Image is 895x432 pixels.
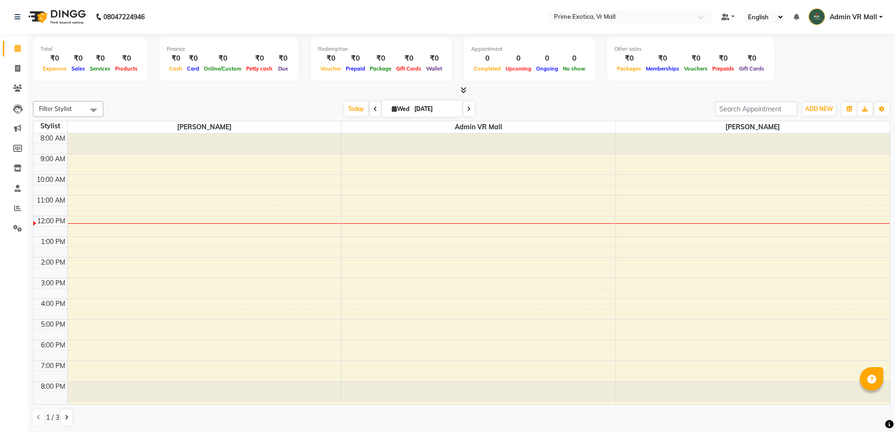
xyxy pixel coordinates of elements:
[69,65,87,72] span: Sales
[87,65,113,72] span: Services
[40,45,140,53] div: Total
[644,65,682,72] span: Memberships
[471,53,503,64] div: 0
[39,258,67,267] div: 2:00 PM
[39,299,67,309] div: 4:00 PM
[39,320,67,330] div: 5:00 PM
[35,216,67,226] div: 12:00 PM
[275,53,291,64] div: ₹0
[244,53,275,64] div: ₹0
[737,65,767,72] span: Gift Cards
[39,278,67,288] div: 3:00 PM
[471,45,588,53] div: Appointment
[616,121,890,133] span: [PERSON_NAME]
[103,4,145,30] b: 08047224946
[394,65,424,72] span: Gift Cards
[113,65,140,72] span: Products
[343,53,367,64] div: ₹0
[244,65,275,72] span: Petty cash
[856,394,886,423] iframe: chat widget
[87,53,113,64] div: ₹0
[503,53,534,64] div: 0
[715,102,797,116] input: Search Appointment
[24,4,88,30] img: logo
[424,65,444,72] span: Wallet
[167,45,291,53] div: Finance
[39,154,67,164] div: 9:00 AM
[615,45,767,53] div: Other sales
[367,53,394,64] div: ₹0
[167,53,185,64] div: ₹0
[809,8,825,25] img: Admin VR Mall
[202,65,244,72] span: Online/Custom
[35,175,67,185] div: 10:00 AM
[39,382,67,392] div: 8:00 PM
[39,237,67,247] div: 1:00 PM
[803,102,835,116] button: ADD NEW
[615,53,644,64] div: ₹0
[167,65,185,72] span: Cash
[185,65,202,72] span: Card
[560,53,588,64] div: 0
[644,53,682,64] div: ₹0
[318,53,343,64] div: ₹0
[737,53,767,64] div: ₹0
[318,45,444,53] div: Redemption
[40,53,69,64] div: ₹0
[39,340,67,350] div: 6:00 PM
[805,105,833,112] span: ADD NEW
[46,413,59,423] span: 1 / 3
[69,53,87,64] div: ₹0
[560,65,588,72] span: No show
[33,121,67,131] div: Stylist
[40,65,69,72] span: Expenses
[202,53,244,64] div: ₹0
[39,361,67,371] div: 7:00 PM
[710,53,737,64] div: ₹0
[424,53,444,64] div: ₹0
[343,65,367,72] span: Prepaid
[276,65,290,72] span: Due
[342,121,615,133] span: Admin VR Mall
[318,65,343,72] span: Voucher
[412,102,459,116] input: 2025-09-03
[682,53,710,64] div: ₹0
[367,65,394,72] span: Package
[534,53,560,64] div: 0
[35,196,67,205] div: 11:00 AM
[344,102,368,116] span: Today
[389,105,412,112] span: Wed
[710,65,737,72] span: Prepaids
[68,121,342,133] span: [PERSON_NAME]
[682,65,710,72] span: Vouchers
[830,12,877,22] span: Admin VR Mall
[471,65,503,72] span: Completed
[185,53,202,64] div: ₹0
[394,53,424,64] div: ₹0
[39,134,67,143] div: 8:00 AM
[615,65,644,72] span: Packages
[39,105,72,112] span: Filter Stylist
[534,65,560,72] span: Ongoing
[113,53,140,64] div: ₹0
[503,65,534,72] span: Upcoming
